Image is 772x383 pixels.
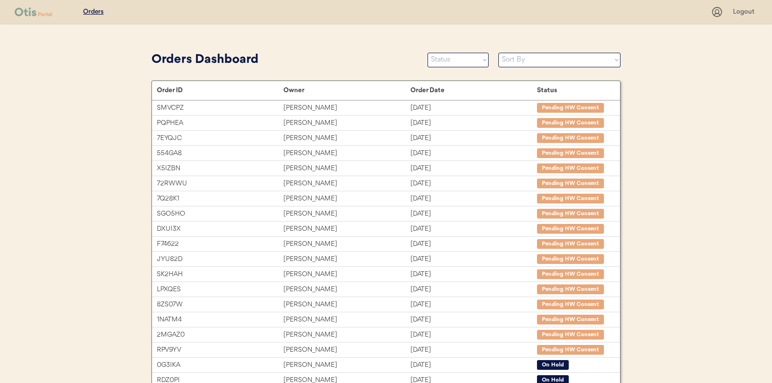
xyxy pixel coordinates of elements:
div: [PERSON_NAME] [283,284,410,295]
div: [PERSON_NAME] [283,208,410,220]
div: [PERSON_NAME] [283,163,410,174]
div: [PERSON_NAME] [283,239,410,250]
div: 2MGAZ0 [157,329,283,341]
div: Owner [283,86,410,94]
div: [PERSON_NAME] [283,329,410,341]
u: Orders [83,8,104,15]
div: [DATE] [410,193,537,204]
div: F74622 [157,239,283,250]
div: 0G3IKA [157,360,283,371]
div: [DATE] [410,102,537,114]
div: [DATE] [410,284,537,295]
div: [DATE] [410,239,537,250]
div: [DATE] [410,148,537,159]
div: Order Date [410,86,537,94]
div: LPXQES [157,284,283,295]
div: [PERSON_NAME] [283,102,410,114]
div: 8ZS07W [157,299,283,310]
div: [DATE] [410,344,537,356]
div: [PERSON_NAME] [283,178,410,189]
div: 1NATM4 [157,314,283,325]
div: PQPHEA [157,118,283,129]
div: 72RWWU [157,178,283,189]
div: [PERSON_NAME] [283,223,410,235]
div: [DATE] [410,360,537,371]
div: [DATE] [410,163,537,174]
div: SMVCPZ [157,102,283,114]
div: [DATE] [410,223,537,235]
div: [PERSON_NAME] [283,148,410,159]
div: [DATE] [410,329,537,341]
div: X5IZBN [157,163,283,174]
div: [PERSON_NAME] [283,299,410,310]
div: [DATE] [410,269,537,280]
div: [PERSON_NAME] [283,314,410,325]
div: [PERSON_NAME] [283,193,410,204]
div: [DATE] [410,178,537,189]
div: Logout [733,7,757,17]
div: [DATE] [410,254,537,265]
div: DXUI3X [157,223,283,235]
div: Orders Dashboard [151,51,418,69]
div: 7EYQJC [157,133,283,144]
div: [PERSON_NAME] [283,360,410,371]
div: [DATE] [410,133,537,144]
div: RPV9YV [157,344,283,356]
div: Status [537,86,610,94]
div: [PERSON_NAME] [283,344,410,356]
div: [DATE] [410,299,537,310]
div: SGO5HO [157,208,283,220]
div: 554GA8 [157,148,283,159]
div: SK2HAH [157,269,283,280]
div: [DATE] [410,314,537,325]
div: JYU82D [157,254,283,265]
div: [PERSON_NAME] [283,118,410,129]
div: [PERSON_NAME] [283,269,410,280]
div: [PERSON_NAME] [283,254,410,265]
div: [PERSON_NAME] [283,133,410,144]
div: [DATE] [410,118,537,129]
div: 7Q28K1 [157,193,283,204]
div: [DATE] [410,208,537,220]
div: Order ID [157,86,283,94]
